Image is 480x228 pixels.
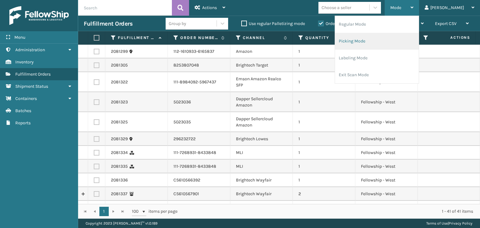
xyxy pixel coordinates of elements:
[293,146,355,160] td: 1
[168,45,230,58] td: 112-1610933-6165837
[111,79,128,85] a: 2081322
[15,59,34,65] span: Inventory
[230,132,293,146] td: Brightech Lowes
[111,99,128,105] a: 2081323
[168,201,230,215] td: 43648
[230,72,293,92] td: Emson Amazon Realco SFP
[355,112,418,132] td: Fellowship - West
[15,72,51,77] span: Fulfillment Orders
[355,132,418,146] td: Fellowship - West
[335,33,419,50] li: Picking Mode
[84,20,132,27] h3: Fulfillment Orders
[9,6,69,25] img: logo
[86,219,157,228] p: Copyright 2023 [PERSON_NAME]™ v 1.0.189
[293,160,355,173] td: 1
[426,221,448,226] a: Terms of Use
[293,112,355,132] td: 1
[15,96,37,101] span: Containers
[355,160,418,173] td: Fellowship - West
[355,187,418,201] td: Fellowship - West
[202,5,217,10] span: Actions
[111,150,128,156] a: 2081334
[168,72,230,92] td: 111-8984092-5967437
[335,50,419,67] li: Labeling Mode
[230,160,293,173] td: MLI
[168,187,230,201] td: CS610567901
[15,47,45,52] span: Administration
[230,92,293,112] td: Dapper Sellercloud Amazon
[335,16,419,33] li: Regular Mode
[111,62,128,68] a: 2081305
[168,112,230,132] td: 5023035
[230,112,293,132] td: Dapper Sellercloud Amazon
[335,67,419,83] li: Exit Scan Mode
[243,35,281,41] label: Channel
[230,45,293,58] td: Amazon
[99,207,109,216] a: 1
[169,20,186,27] div: Group by
[132,208,141,215] span: 100
[390,5,401,10] span: Mode
[111,163,128,170] a: 2081335
[168,132,230,146] td: 296232722
[322,4,351,11] div: Choose a seller
[132,207,177,216] span: items per page
[293,92,355,112] td: 1
[318,21,379,26] label: Orders to be shipped [DATE]
[15,108,31,113] span: Batches
[293,201,355,215] td: 1
[355,173,418,187] td: Fellowship - West
[435,21,457,26] span: Export CSV
[186,208,473,215] div: 1 - 41 of 41 items
[305,35,343,41] label: Quantity
[168,92,230,112] td: 5023036
[111,136,128,142] a: 2081329
[355,92,418,112] td: Fellowship - West
[230,146,293,160] td: MLI
[355,146,418,160] td: Fellowship - West
[111,191,127,197] a: 2081337
[449,221,472,226] a: Privacy Policy
[168,160,230,173] td: 111-7268931-8433848
[111,177,128,183] a: 2081336
[15,84,48,89] span: Shipment Status
[168,58,230,72] td: 8253807048
[355,201,418,215] td: Fellowship - West
[241,21,305,26] label: Use regular Palletizing mode
[168,173,230,187] td: CS610566392
[431,32,474,43] span: Actions
[230,58,293,72] td: Brightech Target
[111,48,128,55] a: 2081299
[293,72,355,92] td: 1
[293,187,355,201] td: 2
[111,119,128,125] a: 2081325
[230,201,293,215] td: Brightech Shopify Mirakl
[118,35,156,41] label: Fulfillment Order Id
[14,35,25,40] span: Menu
[293,132,355,146] td: 1
[293,173,355,187] td: 1
[293,45,355,58] td: 1
[15,120,31,126] span: Reports
[230,173,293,187] td: Brightech Wayfair
[168,146,230,160] td: 111-7268931-8433848
[230,187,293,201] td: Brightech Wayfair
[426,219,472,228] div: |
[293,58,355,72] td: 1
[180,35,218,41] label: Order Number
